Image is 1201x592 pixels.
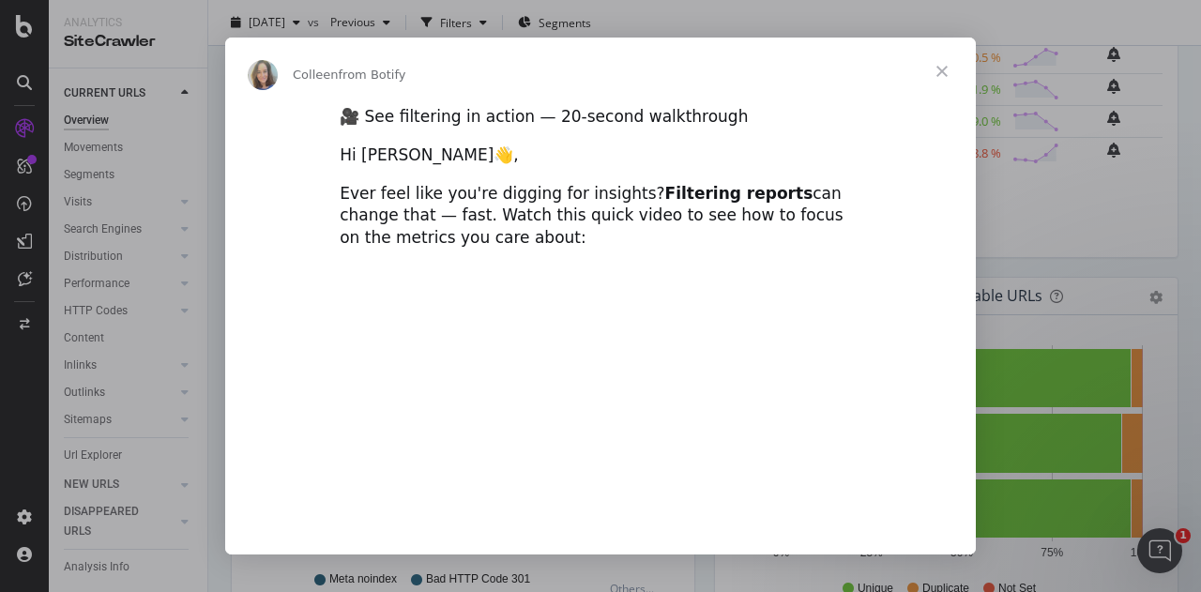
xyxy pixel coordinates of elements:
span: Close [908,38,976,105]
b: Filtering reports [665,184,813,203]
div: Hi [PERSON_NAME]👋, [340,144,861,167]
div: 🎥 See filtering in action — 20-second walkthrough [340,106,861,129]
span: from Botify [339,68,406,82]
div: Ever feel like you're digging for insights? can change that — fast. Watch this quick video to see... [340,183,861,250]
span: Colleen [293,68,339,82]
img: Profile image for Colleen [248,60,278,90]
